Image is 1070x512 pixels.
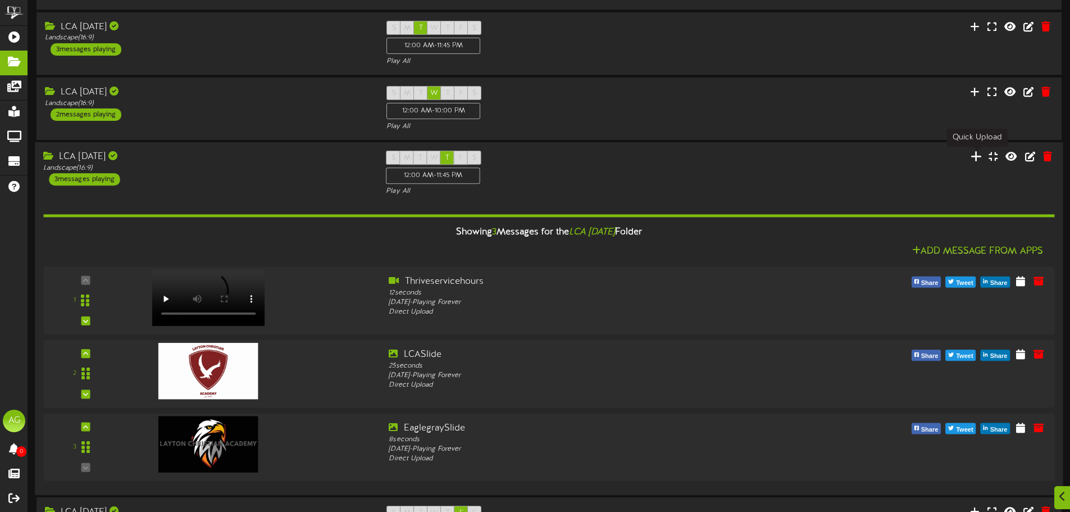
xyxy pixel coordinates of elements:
div: 8 seconds [389,435,793,445]
span: W [430,89,438,97]
div: Play All [386,122,711,132]
div: 3 messages playing [49,173,120,185]
span: W [430,24,438,32]
span: Share [988,424,1010,436]
span: Share [919,351,941,363]
div: Landscape ( 16:9 ) [45,99,370,108]
div: LCA [DATE] [45,86,370,99]
span: M [404,154,411,162]
img: 2b28559d-25d7-485d-9dd6-ce7eb64f87b3.jpg [158,343,258,399]
span: S [472,89,476,97]
div: AG [3,410,25,432]
button: Share [912,277,941,288]
div: LCA [DATE] [43,151,369,164]
span: S [472,154,476,162]
div: Thriveservicehours [389,275,793,288]
span: T [446,24,450,32]
span: M [404,24,411,32]
div: Direct Upload [389,454,793,464]
div: LCA [DATE] [45,21,370,34]
div: EaglegraySlide [389,422,793,435]
div: Direct Upload [389,307,793,317]
span: F [459,89,463,97]
span: M [404,89,411,97]
button: Share [981,423,1010,434]
span: F [459,24,463,32]
div: 12:00 AM - 11:45 PM [386,38,480,54]
i: LCA [DATE] [569,227,615,237]
div: 25 seconds [389,361,793,371]
span: T [446,89,450,97]
div: [DATE] - Playing Forever [389,298,793,307]
button: Tweet [945,423,976,434]
span: T [418,154,422,162]
span: Share [988,277,1010,289]
span: S [472,24,476,32]
button: Share [912,423,941,434]
span: Share [919,277,941,289]
button: Share [981,350,1010,361]
span: S [392,89,396,97]
button: Tweet [945,350,976,361]
span: Share [988,351,1010,363]
div: Play All [386,57,711,66]
div: Direct Upload [389,381,793,391]
button: Add Message From Apps [909,244,1046,259]
span: Tweet [954,277,975,289]
div: 3 messages playing [51,43,121,56]
span: Tweet [954,351,975,363]
span: W [430,154,438,162]
span: T [445,154,449,162]
div: 2 messages playing [51,108,121,121]
span: Tweet [954,424,975,436]
div: Landscape ( 16:9 ) [45,33,370,43]
span: T [419,24,423,32]
img: c7227dbe-d3e3-48b1-9168-895af36de98b.jpg [158,416,258,473]
button: Share [981,277,1010,288]
div: Showing Messages for the Folder [35,220,1063,244]
span: F [459,154,463,162]
span: S [391,154,395,162]
span: 0 [16,446,26,457]
div: 12:00 AM - 10:00 PM [386,103,480,119]
span: Share [919,424,941,436]
div: [DATE] - Playing Forever [389,445,793,454]
span: T [419,89,423,97]
div: Play All [386,187,712,197]
span: 3 [492,227,497,237]
div: 12 seconds [389,288,793,298]
div: Landscape ( 16:9 ) [43,164,369,173]
button: Tweet [945,277,976,288]
div: LCASlide [389,348,793,361]
span: S [392,24,396,32]
div: 12:00 AM - 11:45 PM [386,167,480,184]
div: [DATE] - Playing Forever [389,371,793,380]
button: Share [912,350,941,361]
